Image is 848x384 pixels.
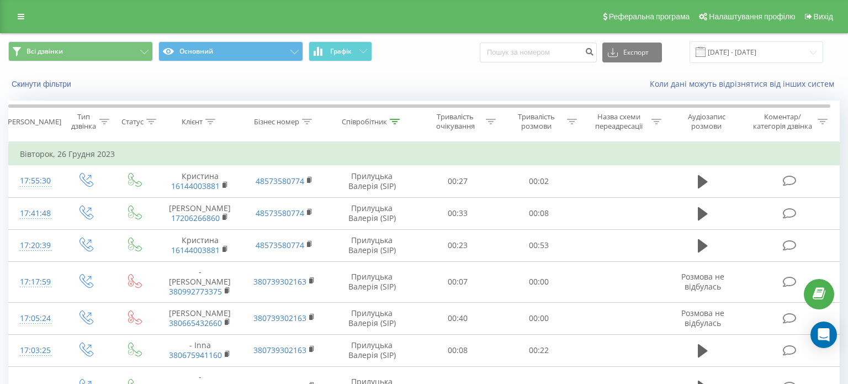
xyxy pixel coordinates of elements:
[326,165,417,197] td: Прилуцька Валерія (SIP)
[417,334,499,366] td: 00:08
[20,271,50,293] div: 17:17:59
[499,302,580,334] td: 00:00
[814,12,833,21] span: Вихід
[158,229,242,261] td: Кристина
[681,271,724,292] span: Розмова не відбулась
[20,308,50,329] div: 17:05:24
[709,12,795,21] span: Налаштування профілю
[8,41,153,61] button: Всі дзвінки
[256,208,304,218] a: 48573580774
[417,261,499,302] td: 00:07
[158,197,242,229] td: [PERSON_NAME]
[6,117,61,127] div: [PERSON_NAME]
[326,334,417,366] td: Прилуцька Валерія (SIP)
[169,318,222,328] a: 380665432660
[171,181,220,191] a: 16144003881
[499,165,580,197] td: 00:02
[8,79,77,89] button: Скинути фільтри
[9,143,840,165] td: Вівторок, 26 Грудня 2023
[590,112,649,131] div: Назва схеми переадресації
[182,117,203,127] div: Клієнт
[674,112,739,131] div: Аудіозапис розмови
[169,350,222,360] a: 380675941160
[330,48,352,55] span: Графік
[417,302,499,334] td: 00:40
[171,245,220,255] a: 16144003881
[121,117,144,127] div: Статус
[499,261,580,302] td: 00:00
[158,41,303,61] button: Основний
[499,197,580,229] td: 00:08
[254,117,299,127] div: Бізнес номер
[253,345,306,355] a: 380739302163
[169,286,222,297] a: 380992773375
[20,203,50,224] div: 17:41:48
[810,322,837,348] div: Open Intercom Messenger
[427,112,483,131] div: Тривалість очікування
[326,302,417,334] td: Прилуцька Валерія (SIP)
[256,176,304,186] a: 48573580774
[309,41,372,61] button: Графік
[20,235,50,256] div: 17:20:39
[417,197,499,229] td: 00:33
[326,229,417,261] td: Прилуцька Валерія (SIP)
[609,12,690,21] span: Реферальна програма
[499,229,580,261] td: 00:53
[750,112,815,131] div: Коментар/категорія дзвінка
[650,78,840,89] a: Коли дані можуть відрізнятися вiд інших систем
[480,43,597,62] input: Пошук за номером
[417,229,499,261] td: 00:23
[158,334,242,366] td: - Inna
[256,240,304,250] a: 48573580774
[681,308,724,328] span: Розмова не відбулась
[20,170,50,192] div: 17:55:30
[417,165,499,197] td: 00:27
[602,43,662,62] button: Експорт
[253,276,306,287] a: 380739302163
[342,117,387,127] div: Співробітник
[158,165,242,197] td: Кристина
[26,47,63,56] span: Всі дзвінки
[70,112,97,131] div: Тип дзвінка
[253,313,306,323] a: 380739302163
[158,302,242,334] td: [PERSON_NAME]
[158,261,242,302] td: - [PERSON_NAME]
[508,112,564,131] div: Тривалість розмови
[171,213,220,223] a: 17206266860
[499,334,580,366] td: 00:22
[20,340,50,361] div: 17:03:25
[326,261,417,302] td: Прилуцька Валерія (SIP)
[326,197,417,229] td: Прилуцька Валерія (SIP)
